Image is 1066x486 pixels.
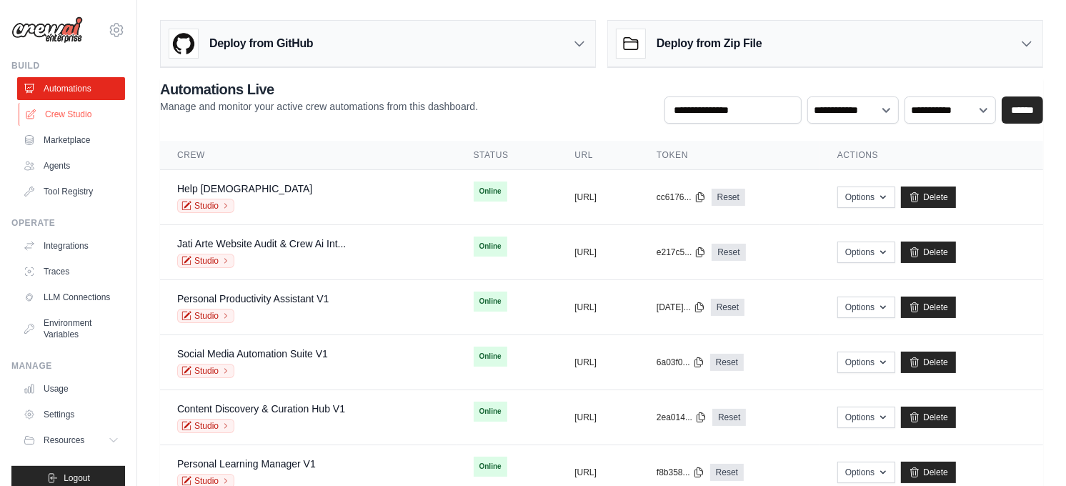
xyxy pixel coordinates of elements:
[712,189,745,206] a: Reset
[474,402,507,422] span: Online
[177,419,234,433] a: Studio
[710,464,744,481] a: Reset
[17,429,125,452] button: Resources
[160,79,478,99] h2: Automations Live
[901,407,956,428] a: Delete
[639,141,820,170] th: Token
[11,60,125,71] div: Build
[457,141,558,170] th: Status
[17,129,125,152] a: Marketplace
[177,309,234,323] a: Studio
[17,180,125,203] a: Tool Registry
[901,462,956,483] a: Delete
[17,403,125,426] a: Settings
[712,409,746,426] a: Reset
[17,260,125,283] a: Traces
[837,462,895,483] button: Options
[64,472,90,484] span: Logout
[837,352,895,373] button: Options
[11,16,83,44] img: Logo
[17,234,125,257] a: Integrations
[177,199,234,213] a: Studio
[177,458,316,470] a: Personal Learning Manager V1
[837,407,895,428] button: Options
[177,254,234,268] a: Studio
[17,77,125,100] a: Automations
[837,187,895,208] button: Options
[17,312,125,346] a: Environment Variables
[474,292,507,312] span: Online
[557,141,639,170] th: URL
[901,242,956,263] a: Delete
[11,217,125,229] div: Operate
[657,357,704,368] button: 6a03f0...
[177,403,345,415] a: Content Discovery & Curation Hub V1
[17,377,125,400] a: Usage
[837,297,895,318] button: Options
[657,35,762,52] h3: Deploy from Zip File
[474,457,507,477] span: Online
[901,352,956,373] a: Delete
[657,302,705,313] button: [DATE]...
[657,192,706,203] button: cc6176...
[837,242,895,263] button: Options
[19,103,126,126] a: Crew Studio
[901,187,956,208] a: Delete
[17,154,125,177] a: Agents
[710,354,744,371] a: Reset
[11,360,125,372] div: Manage
[177,364,234,378] a: Studio
[657,467,704,478] button: f8b358...
[474,347,507,367] span: Online
[474,182,507,202] span: Online
[712,244,745,261] a: Reset
[657,412,707,423] button: 2ea014...
[160,99,478,114] p: Manage and monitor your active crew automations from this dashboard.
[209,35,313,52] h3: Deploy from GitHub
[160,141,457,170] th: Crew
[169,29,198,58] img: GitHub Logo
[17,286,125,309] a: LLM Connections
[177,293,329,304] a: Personal Productivity Assistant V1
[44,435,84,446] span: Resources
[711,299,744,316] a: Reset
[820,141,1043,170] th: Actions
[177,238,346,249] a: Jati Arte Website Audit & Crew Ai Int...
[901,297,956,318] a: Delete
[177,183,312,194] a: Help [DEMOGRAPHIC_DATA]
[474,237,507,257] span: Online
[177,348,328,359] a: Social Media Automation Suite V1
[657,247,706,258] button: e217c5...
